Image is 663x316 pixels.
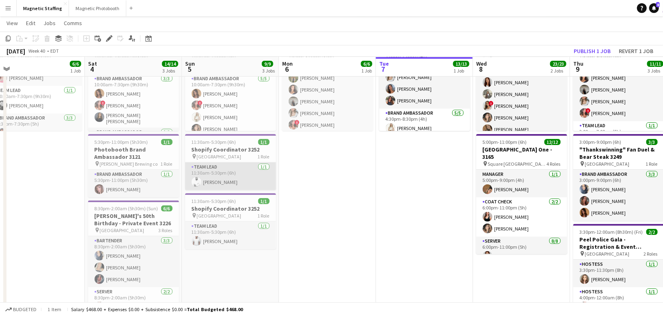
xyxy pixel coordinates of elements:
[95,139,148,145] span: 5:30pm-11:00pm (5h30m)
[258,198,270,204] span: 1/1
[3,18,21,28] a: View
[60,18,85,28] a: Comms
[379,46,470,109] app-card-role: Brand Ambassador4/43:00pm-7:00pm (4h)[PERSON_NAME][PERSON_NAME][PERSON_NAME][PERSON_NAME]
[6,19,18,27] span: View
[88,128,179,167] app-card-role: Brand Ambassador2/2
[162,61,178,67] span: 14/14
[40,18,59,28] a: Jobs
[192,198,236,204] span: 11:30am-5:30pm (6h)
[185,134,276,190] app-job-card: 11:30am-5:30pm (6h)1/1Shopify Coordinator 3252 [GEOGRAPHIC_DATA]1 RoleTeam Lead1/111:30am-5:30pm ...
[100,227,145,233] span: [GEOGRAPHIC_DATA]
[361,68,372,74] div: 1 Job
[184,64,195,74] span: 5
[17,0,69,16] button: Magnetic Staffing
[476,197,567,237] app-card-role: Coat Check2/26:00pm-11:00pm (5h)[PERSON_NAME][PERSON_NAME]
[262,68,275,74] div: 3 Jobs
[544,139,561,145] span: 12/12
[100,161,158,167] span: [PERSON_NAME] Brewing co
[197,213,242,219] span: [GEOGRAPHIC_DATA]
[585,251,630,257] span: [GEOGRAPHIC_DATA]
[197,154,242,160] span: [GEOGRAPHIC_DATA]
[13,307,37,312] span: Budgeted
[572,64,583,74] span: 9
[489,101,494,106] span: !
[159,227,173,233] span: 3 Roles
[6,47,25,55] div: [DATE]
[185,222,276,249] app-card-role: Team Lead1/111:30am-5:30pm (6h)[PERSON_NAME]
[23,18,39,28] a: Edit
[476,134,567,254] app-job-card: 5:00pm-11:00pm (6h)12/12[GEOGRAPHIC_DATA] One - 3165 Square [GEOGRAPHIC_DATA]4 RolesManager1/15:0...
[45,306,64,312] span: 1 item
[547,161,561,167] span: 4 Roles
[379,60,389,67] span: Tue
[646,161,658,167] span: 1 Role
[43,19,56,27] span: Jobs
[295,120,300,125] span: !
[64,19,82,27] span: Comms
[483,139,527,145] span: 5:00pm-11:00pm (6h)
[580,139,622,145] span: 3:00pm-9:00pm (6h)
[71,306,243,312] div: Salary $468.00 + Expenses $0.00 + Subsistence $0.00 =
[550,61,566,67] span: 23/23
[88,146,179,160] h3: Photobooth Brand Ambassador 3121
[646,139,658,145] span: 3/3
[161,139,173,145] span: 1/1
[27,48,47,54] span: Week 40
[50,48,59,54] div: EDT
[488,161,547,167] span: Square [GEOGRAPHIC_DATA]
[453,61,469,67] span: 13/13
[87,64,97,74] span: 4
[88,74,179,128] app-card-role: Brand Ambassador3/310:00am-7:30pm (9h30m)[PERSON_NAME]![PERSON_NAME][PERSON_NAME] [PERSON_NAME]
[475,64,487,74] span: 8
[656,2,660,7] span: 8
[185,74,276,149] app-card-role: Brand Ambassador5/510:00am-7:30pm (9h30m)[PERSON_NAME]![PERSON_NAME][PERSON_NAME][PERSON_NAME]
[88,60,97,67] span: Sat
[281,64,293,74] span: 6
[185,146,276,153] h3: Shopify Coordinator 3252
[378,64,389,74] span: 7
[69,0,126,16] button: Magnetic Photobooth
[476,60,487,67] span: Wed
[570,46,614,56] button: Publish 1 job
[258,154,270,160] span: 1 Role
[4,305,38,314] button: Budgeted
[476,146,567,160] h3: [GEOGRAPHIC_DATA] One - 3165
[258,139,270,145] span: 1/1
[192,139,236,145] span: 11:30am-5:30pm (6h)
[198,100,203,105] span: !
[88,236,179,287] app-card-role: Bartender3/38:30pm-2:00am (5h30m)[PERSON_NAME][PERSON_NAME][PERSON_NAME]
[648,68,663,74] div: 3 Jobs
[361,61,372,67] span: 6/6
[644,251,658,257] span: 2 Roles
[282,47,373,133] app-card-role: Training6/62:30pm-3:00pm (30m)[PERSON_NAME][PERSON_NAME][PERSON_NAME][PERSON_NAME][PERSON_NAME]![...
[161,161,173,167] span: 1 Role
[551,68,566,74] div: 2 Jobs
[101,100,106,105] span: !
[187,306,243,312] span: Total Budgeted $468.00
[262,61,273,67] span: 9/9
[70,61,81,67] span: 6/6
[88,170,179,197] app-card-role: Brand Ambassador1/15:30pm-11:00pm (5h30m)[PERSON_NAME]
[88,134,179,197] app-job-card: 5:30pm-11:00pm (5h30m)1/1Photobooth Brand Ambassador 3121 [PERSON_NAME] Brewing co1 RoleBrand Amb...
[615,46,657,56] button: Revert 1 job
[580,229,643,235] span: 3:30pm-12:00am (8h30m) (Fri)
[258,213,270,219] span: 1 Role
[649,3,659,13] a: 8
[379,109,470,183] app-card-role: Brand Ambassador5/54:30pm-8:30pm (4h)[PERSON_NAME]
[26,19,35,27] span: Edit
[185,162,276,190] app-card-role: Team Lead1/111:30am-5:30pm (6h)[PERSON_NAME]
[454,68,469,74] div: 1 Job
[586,108,591,113] span: !
[185,60,195,67] span: Sun
[161,205,173,211] span: 6/6
[646,229,658,235] span: 2/2
[282,60,293,67] span: Mon
[185,205,276,212] h3: Shopify Coordinator 3252
[476,39,567,184] app-card-role: Brand Ambassador11/111:00pm-2:00pm (1h)[PERSON_NAME][PERSON_NAME][PERSON_NAME][PERSON_NAME]![PERS...
[95,205,158,211] span: 8:30pm-2:00am (5h30m) (Sun)
[185,193,276,249] app-job-card: 11:30am-5:30pm (6h)1/1Shopify Coordinator 3252 [GEOGRAPHIC_DATA]1 RoleTeam Lead1/111:30am-5:30pm ...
